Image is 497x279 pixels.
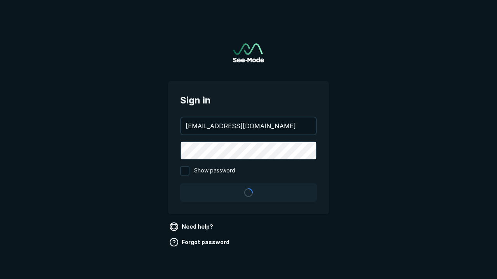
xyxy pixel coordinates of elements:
span: Show password [194,166,235,176]
img: See-Mode Logo [233,43,264,62]
input: your@email.com [181,117,316,134]
a: Forgot password [168,236,233,248]
span: Sign in [180,93,317,107]
a: Need help? [168,220,216,233]
a: Go to sign in [233,43,264,62]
